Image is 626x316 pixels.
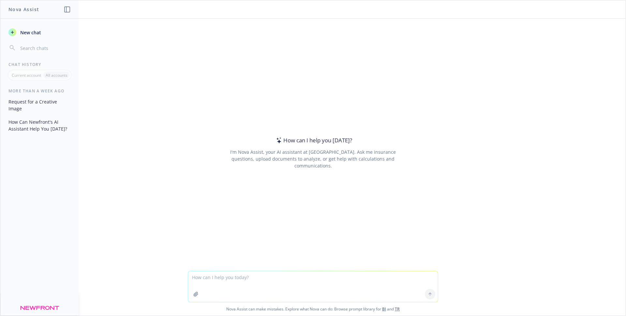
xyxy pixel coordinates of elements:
[6,117,73,134] button: How Can Newfront's AI Assistant Help You [DATE]?
[6,26,73,38] button: New chat
[19,43,71,53] input: Search chats
[221,149,405,169] div: I'm Nova Assist, your AI assistant at [GEOGRAPHIC_DATA]. Ask me insurance questions, upload docum...
[19,29,41,36] span: New chat
[12,72,41,78] p: Current account
[6,96,73,114] button: Request for a Creative Image
[8,6,39,13] h1: Nova Assist
[46,72,67,78] p: All accounts
[1,62,79,67] div: Chat History
[382,306,386,312] a: BI
[274,136,352,145] div: How can I help you [DATE]?
[395,306,400,312] a: TR
[3,302,623,316] span: Nova Assist can make mistakes. Explore what Nova can do: Browse prompt library for and
[1,88,79,94] div: More than a week ago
